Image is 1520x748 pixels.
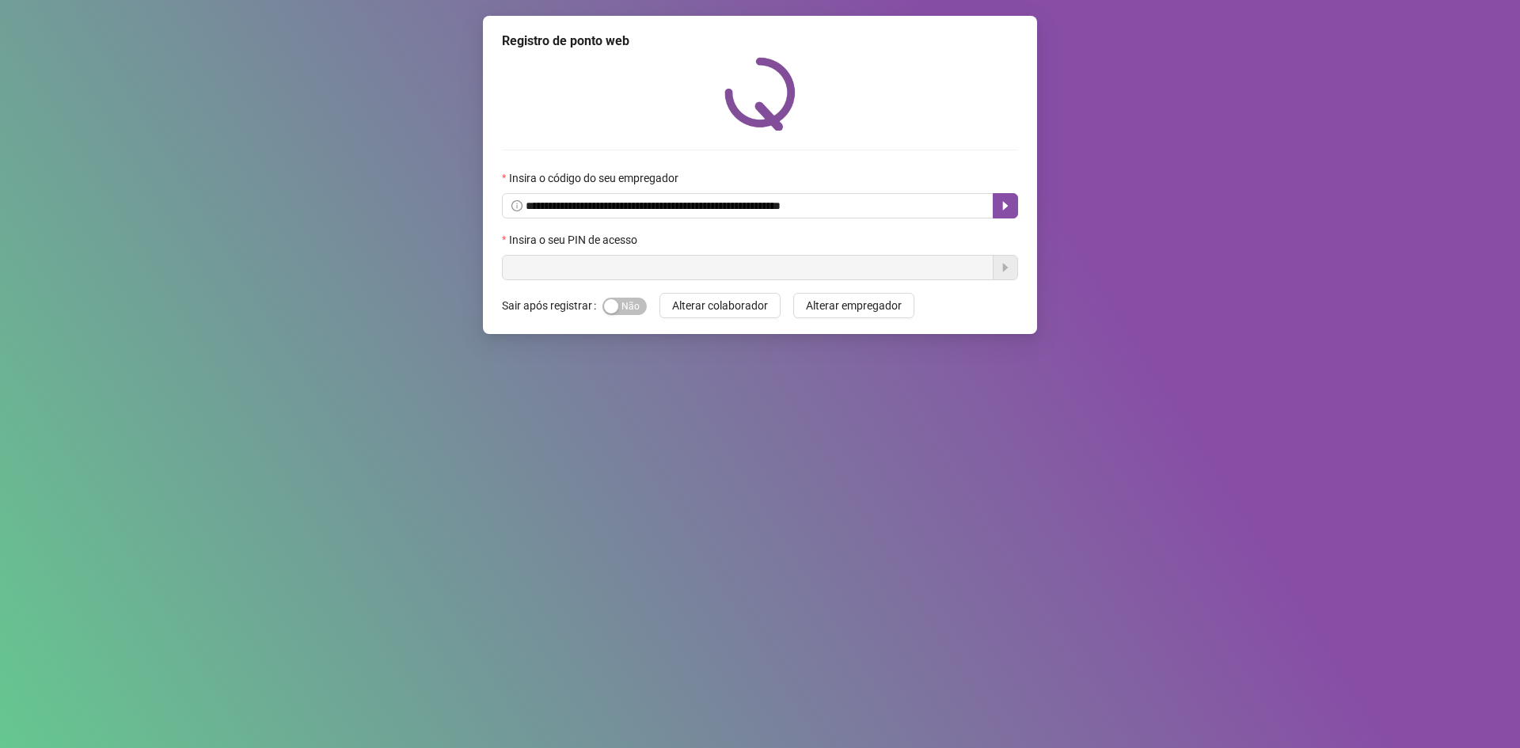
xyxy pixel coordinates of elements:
span: caret-right [999,199,1012,212]
span: info-circle [511,200,522,211]
span: Alterar empregador [806,297,902,314]
label: Sair após registrar [502,293,602,318]
label: Insira o código do seu empregador [502,169,689,187]
span: Alterar colaborador [672,297,768,314]
div: Registro de ponto web [502,32,1018,51]
label: Insira o seu PIN de acesso [502,231,648,249]
button: Alterar colaborador [659,293,781,318]
img: QRPoint [724,57,796,131]
button: Alterar empregador [793,293,914,318]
